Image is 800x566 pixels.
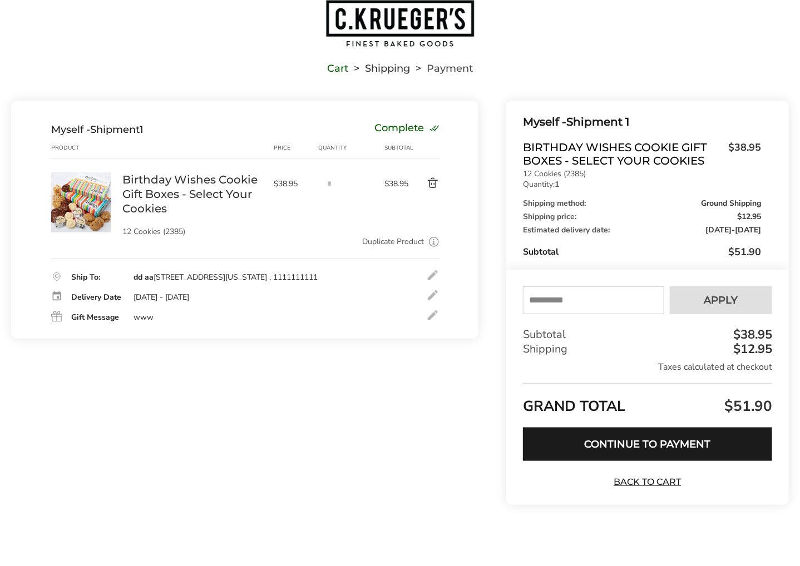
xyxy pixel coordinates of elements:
div: Delivery Date [71,294,122,301]
div: Quantity [318,143,385,152]
div: Shipment 1 [523,113,761,131]
span: Myself - [51,123,90,136]
div: [DATE] - [DATE] [134,292,189,302]
div: Estimated delivery date: [523,226,761,234]
span: - [705,226,761,234]
div: GRAND TOTAL [523,383,772,419]
div: Price [274,143,318,152]
a: Back to Cart [609,476,687,488]
div: $12.95 [730,343,772,355]
strong: dd aa [134,272,154,282]
div: Complete [374,123,439,136]
a: Cart [327,64,348,72]
div: [STREET_ADDRESS][US_STATE] , 1111111111 [134,272,318,282]
div: Shipment [51,123,144,136]
div: $38.95 [730,329,772,341]
div: Ship To: [71,274,122,281]
button: Delete product [409,177,439,190]
strong: 1 [555,179,559,190]
img: Birthday Wishes Cookie Gift Boxes - Select Your Cookies [51,172,111,232]
div: www [134,312,154,322]
button: Continue to Payment [523,428,772,461]
div: Subtotal [385,143,410,152]
span: [DATE] [735,225,761,235]
div: Product [51,143,122,152]
span: Birthday Wishes Cookie Gift Boxes - Select Your Cookies [523,141,723,167]
p: 12 Cookies (2385) [122,228,263,236]
span: Ground Shipping [701,200,761,207]
span: $51.90 [728,245,761,259]
div: Shipping method: [523,200,761,207]
span: $38.95 [723,141,761,165]
li: Shipping [348,64,410,72]
div: Subtotal [523,327,772,342]
div: Subtotal [523,245,761,259]
span: $12.95 [737,213,761,221]
div: Taxes calculated at checkout [523,361,772,373]
div: Shipping price: [523,213,761,221]
span: $38.95 [385,178,410,189]
p: 12 Cookies (2385) [523,170,761,178]
span: [DATE] [705,225,732,235]
div: Shipping [523,342,772,356]
input: Quantity input [318,172,340,195]
p: Quantity: [523,181,761,188]
span: Myself - [523,115,566,128]
a: Duplicate Product [362,236,424,248]
span: Apply [704,295,738,305]
div: Gift Message [71,314,122,321]
span: 1 [140,123,144,136]
a: Birthday Wishes Cookie Gift Boxes - Select Your Cookies [51,172,111,182]
span: Payment [427,64,473,72]
a: Birthday Wishes Cookie Gift Boxes - Select Your Cookies$38.95 [523,141,761,167]
span: $38.95 [274,178,313,189]
span: $51.90 [722,396,772,416]
a: Birthday Wishes Cookie Gift Boxes - Select Your Cookies [122,172,263,216]
button: Apply [670,286,772,314]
